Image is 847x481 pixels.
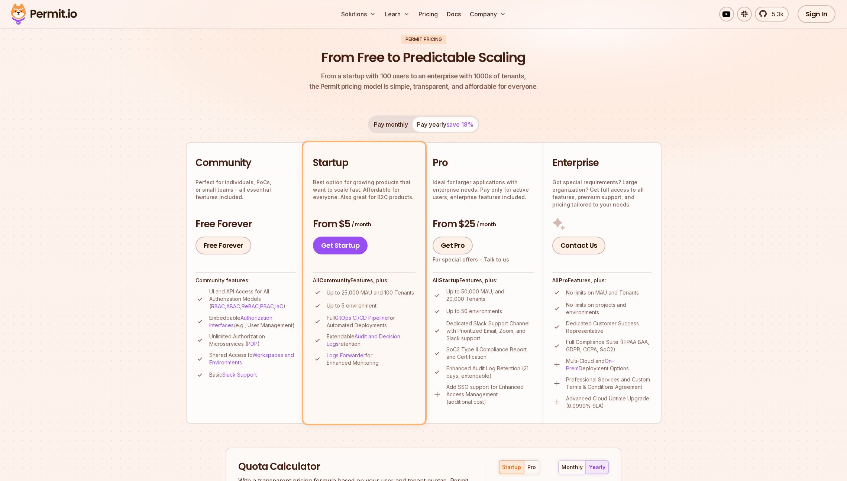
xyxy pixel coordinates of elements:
[446,346,534,361] p: SoC2 Type II Compliance Report and Certification
[484,256,509,263] a: Talk to us
[195,179,296,201] p: Perfect for individuals, PoCs, or small teams - all essential features included.
[226,303,240,309] a: ABAC
[566,358,614,371] a: On-Prem
[446,365,534,380] p: Enhanced Audit Log Retention (21 days, extendable)
[327,333,416,348] p: Extendable retention
[566,395,652,410] p: Advanced Cloud Uptime Upgrade (0.9999% SLA)
[321,48,526,67] h1: From Free to Predictable Scaling
[433,277,534,284] h4: All Features, plus:
[446,288,534,303] p: Up to 50,000 MAU, and 20,000 Tenants
[209,333,296,348] p: Unlimited Authorization Microservices ( )
[566,301,652,316] p: No limits on projects and environments
[195,277,296,284] h4: Community features:
[309,71,538,92] p: the Permit pricing model is simple, transparent, and affordable for everyone.
[439,277,459,283] strong: Startup
[444,7,464,22] a: Docs
[222,371,257,378] a: Slack Support
[242,303,259,309] a: ReBAC
[446,308,502,315] p: Up to 50 environments
[562,464,583,471] div: monthly
[798,5,836,23] a: Sign In
[195,156,296,170] h2: Community
[195,237,251,254] a: Free Forever
[352,221,371,228] span: / month
[338,7,379,22] button: Solutions
[209,288,296,310] p: UI and API Access for All Authorization Models ( , , , , )
[755,7,789,22] a: 5.3k
[767,10,783,19] span: 5.3k
[552,237,605,254] a: Contact Us
[275,303,283,309] a: IaC
[433,256,509,263] div: For special offers -
[446,320,534,342] p: Dedicated Slack Support Channel with Prioritized Email, Zoom, and Slack support
[209,351,296,366] p: Shared Access to
[476,221,496,228] span: / month
[327,352,365,358] a: Logs Forwarder
[382,7,413,22] button: Learn
[369,117,413,132] button: Pay monthly
[313,277,416,284] h4: All Features, plus:
[313,237,368,254] a: Get Startup
[433,179,534,201] p: Ideal for larger applications with enterprise needs. Pay only for active users, enterprise featur...
[195,218,296,231] h3: Free Forever
[327,314,416,329] p: Full for Automated Deployments
[552,277,652,284] h4: All Features, plus:
[566,376,652,391] p: Professional Services and Custom Terms & Conditions Agreement
[209,315,272,328] a: Authorization Interfaces
[335,315,388,321] a: GitOps CI/CD Pipeline
[247,341,258,347] a: PDP
[566,338,652,353] p: Full Compliance Suite (HIPAA BAA, GDPR, CCPA, SoC2)
[209,314,296,329] p: Embeddable (e.g., User Management)
[433,237,473,254] a: Get Pro
[527,464,536,471] div: pro
[313,218,416,231] h3: From $5
[211,303,225,309] a: RBAC
[552,156,652,170] h2: Enterprise
[559,277,568,283] strong: Pro
[401,35,446,44] div: Permit Pricing
[313,156,416,170] h2: Startup
[313,179,416,201] p: Best option for growing products that want to scale fast. Affordable for everyone. Also great for...
[319,277,350,283] strong: Community
[446,383,534,406] p: Add SSO support for Enhanced Access Management (additional cost)
[260,303,274,309] a: PBAC
[327,289,414,296] p: Up to 25,000 MAU and 100 Tenants
[467,7,509,22] button: Company
[416,7,441,22] a: Pricing
[7,1,80,27] img: Permit logo
[552,179,652,208] p: Got special requirements? Large organization? Get full access to all features, premium support, a...
[309,71,538,81] span: From a startup with 100 users to an enterprise with 1000s of tenants,
[327,333,400,347] a: Audit and Decision Logs
[433,218,534,231] h3: From $25
[209,371,257,378] p: Basic
[566,320,652,335] p: Dedicated Customer Success Representative
[566,289,639,296] p: No limits on MAU and Tenants
[566,357,652,372] p: Multi-Cloud and Deployment Options
[238,460,472,474] h2: Quota Calculator
[433,156,534,170] h2: Pro
[327,352,416,367] p: for Enhanced Monitoring
[327,302,376,309] p: Up to 5 environment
